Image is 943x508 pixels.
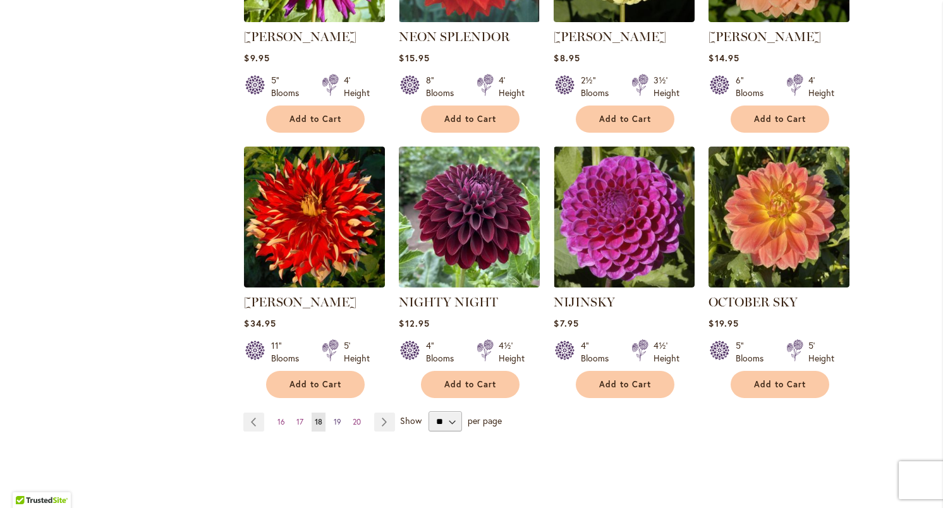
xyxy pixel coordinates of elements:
img: October Sky [709,147,849,287]
span: Add to Cart [289,114,341,124]
span: Add to Cart [599,379,651,390]
a: NIJINSKY [554,278,695,290]
div: 4" Blooms [581,339,616,365]
a: [PERSON_NAME] [244,294,356,310]
a: 16 [274,413,288,432]
a: 20 [350,413,364,432]
span: per page [468,414,502,426]
img: Nick Sr [244,147,385,287]
button: Add to Cart [731,371,829,398]
a: 17 [293,413,307,432]
div: 5' Height [808,339,834,365]
a: NADINE JESSIE [244,13,385,25]
a: NIJINSKY [554,294,615,310]
div: 4' Height [344,74,370,99]
button: Add to Cart [266,106,365,133]
div: 5" Blooms [271,74,307,99]
div: 4' Height [808,74,834,99]
div: 4½' Height [499,339,525,365]
span: $14.95 [709,52,739,64]
span: 18 [315,417,322,426]
span: Add to Cart [444,379,496,390]
a: Nicholas [709,13,849,25]
a: NEON SPLENDOR [399,29,510,44]
a: October Sky [709,278,849,290]
span: Add to Cart [599,114,651,124]
img: NIJINSKY [554,147,695,287]
button: Add to Cart [731,106,829,133]
a: [PERSON_NAME] [709,29,821,44]
span: $8.95 [554,52,580,64]
div: 2½" Blooms [581,74,616,99]
a: Nick Sr [244,278,385,290]
div: 5" Blooms [736,339,771,365]
a: [PERSON_NAME] [554,29,666,44]
a: Nighty Night [399,278,540,290]
span: Show [400,414,422,426]
a: [PERSON_NAME] [244,29,356,44]
img: Nighty Night [399,147,540,287]
div: 4½' Height [654,339,679,365]
div: 4" Blooms [426,339,461,365]
button: Add to Cart [421,371,520,398]
a: OCTOBER SKY [709,294,798,310]
a: NETTIE [554,13,695,25]
div: 5' Height [344,339,370,365]
div: 4' Height [499,74,525,99]
div: 6" Blooms [736,74,771,99]
span: $7.95 [554,317,578,329]
span: 17 [296,417,303,426]
span: Add to Cart [754,379,806,390]
span: 20 [353,417,361,426]
button: Add to Cart [576,106,674,133]
span: Add to Cart [444,114,496,124]
span: $9.95 [244,52,269,64]
span: Add to Cart [289,379,341,390]
button: Add to Cart [576,371,674,398]
span: $15.95 [399,52,429,64]
span: Add to Cart [754,114,806,124]
span: $34.95 [244,317,276,329]
span: $12.95 [399,317,429,329]
button: Add to Cart [421,106,520,133]
div: 8" Blooms [426,74,461,99]
iframe: Launch Accessibility Center [9,463,45,499]
div: 3½' Height [654,74,679,99]
span: 16 [277,417,285,426]
button: Add to Cart [266,371,365,398]
span: $19.95 [709,317,738,329]
span: 19 [334,417,341,426]
div: 11" Blooms [271,339,307,365]
a: NIGHTY NIGHT [399,294,498,310]
a: 19 [331,413,344,432]
a: Neon Splendor [399,13,540,25]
